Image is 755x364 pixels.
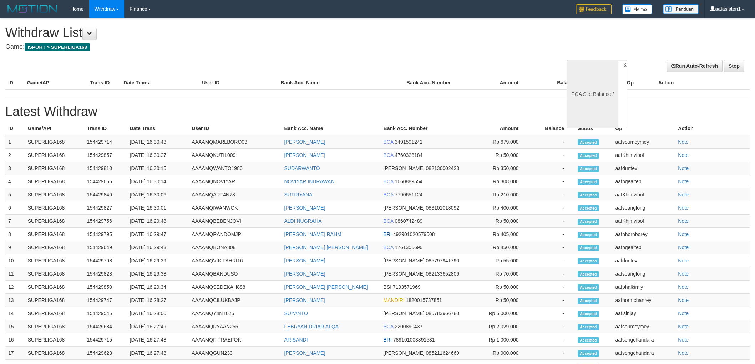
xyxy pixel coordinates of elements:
[5,201,25,215] td: 6
[284,179,334,184] a: NOVIYAR INDRAWAN
[529,215,575,228] td: -
[127,201,189,215] td: [DATE] 16:30:01
[678,258,689,263] a: Note
[5,294,25,307] td: 13
[678,192,689,198] a: Note
[127,267,189,281] td: [DATE] 16:29:38
[578,192,599,198] span: Accepted
[5,26,496,40] h1: Withdraw List
[426,271,459,277] span: 082133652806
[189,254,281,267] td: AAAAMQVIKIFAHRI16
[612,254,675,267] td: aafduntev
[384,284,392,290] span: BSI
[529,307,575,320] td: -
[466,76,529,89] th: Amount
[189,267,281,281] td: AAAAMQBANDUSO
[127,294,189,307] td: [DATE] 16:28:27
[25,241,84,254] td: SUPERLIGA168
[384,218,394,224] span: BCA
[127,175,189,188] td: [DATE] 16:30:14
[612,241,675,254] td: aafngealtep
[678,139,689,145] a: Note
[189,320,281,333] td: AAAAMQRYAAN255
[284,297,325,303] a: [PERSON_NAME]
[284,205,325,211] a: [PERSON_NAME]
[84,188,127,201] td: 154429849
[189,215,281,228] td: AAAAMQBEBENJOVI
[278,76,404,89] th: Bank Acc. Name
[25,228,84,241] td: SUPERLIGA168
[84,267,127,281] td: 154429828
[5,4,60,14] img: MOTION_logo.png
[84,294,127,307] td: 154429747
[476,241,529,254] td: Rp 450,000
[655,76,750,89] th: Action
[612,347,675,360] td: aafsengchandara
[529,175,575,188] td: -
[5,307,25,320] td: 14
[384,139,394,145] span: BCA
[578,298,599,304] span: Accepted
[529,135,575,149] td: -
[678,271,689,277] a: Note
[5,281,25,294] td: 12
[84,122,127,135] th: Trans ID
[612,149,675,162] td: aafKhimvibol
[189,241,281,254] td: AAAAMQBONA808
[678,165,689,171] a: Note
[127,122,189,135] th: Date Trans.
[5,122,25,135] th: ID
[5,104,750,119] h1: Latest Withdraw
[384,271,425,277] span: [PERSON_NAME]
[612,162,675,175] td: aafduntev
[578,153,599,159] span: Accepted
[624,76,655,89] th: Op
[675,122,750,135] th: Action
[384,152,394,158] span: BCA
[395,139,422,145] span: 3491591241
[476,201,529,215] td: Rp 400,000
[284,284,368,290] a: [PERSON_NAME] [PERSON_NAME]
[393,231,435,237] span: 492901020579508
[284,271,325,277] a: [PERSON_NAME]
[84,241,127,254] td: 154429649
[384,179,394,184] span: BCA
[395,192,422,198] span: 7790651124
[5,333,25,347] td: 16
[87,76,121,89] th: Trans ID
[189,347,281,360] td: AAAAMQGUN233
[529,320,575,333] td: -
[25,201,84,215] td: SUPERLIGA168
[395,245,422,250] span: 1761355690
[25,307,84,320] td: SUPERLIGA168
[384,258,425,263] span: [PERSON_NAME]
[284,350,325,356] a: [PERSON_NAME]
[127,241,189,254] td: [DATE] 16:29:43
[189,162,281,175] td: AAAAMQWANTO1980
[678,231,689,237] a: Note
[612,175,675,188] td: aafngealtep
[476,188,529,201] td: Rp 210,000
[384,192,394,198] span: BCA
[678,179,689,184] a: Note
[284,139,325,145] a: [PERSON_NAME]
[127,135,189,149] td: [DATE] 16:30:43
[284,231,341,237] a: [PERSON_NAME] RAHM
[612,215,675,228] td: aafKhimvibol
[25,267,84,281] td: SUPERLIGA168
[578,258,599,264] span: Accepted
[5,162,25,175] td: 3
[612,294,675,307] td: aafhormchanrey
[384,337,392,343] span: BRI
[667,60,723,72] a: Run Auto-Refresh
[25,320,84,333] td: SUPERLIGA168
[25,175,84,188] td: SUPERLIGA168
[5,228,25,241] td: 8
[84,162,127,175] td: 154429810
[189,175,281,188] td: AAAAMQNOVIYAR
[84,307,127,320] td: 154429545
[678,218,689,224] a: Note
[724,60,744,72] a: Stop
[529,347,575,360] td: -
[127,307,189,320] td: [DATE] 16:28:00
